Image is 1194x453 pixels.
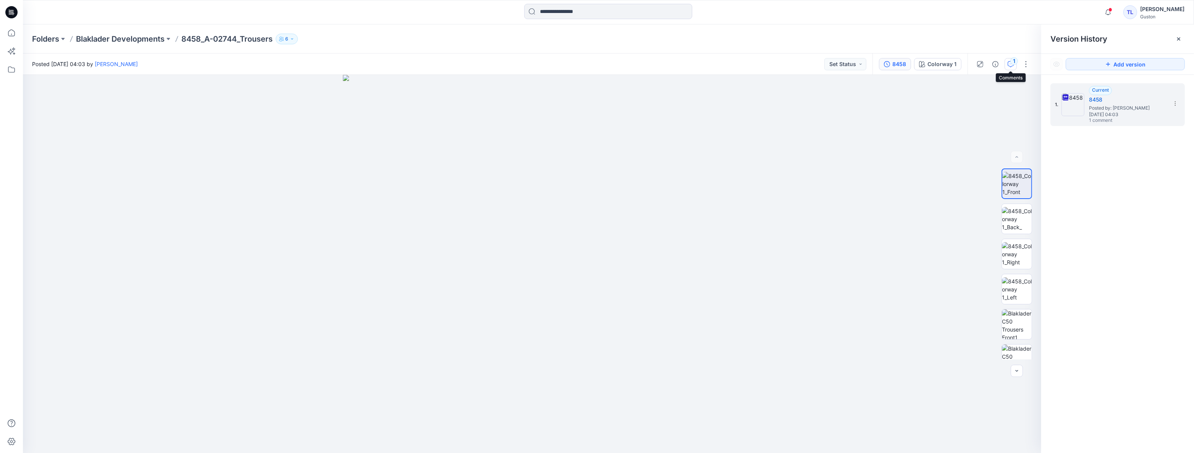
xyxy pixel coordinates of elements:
[892,60,906,68] div: 8458
[1089,104,1165,112] span: Posted by: Kavindu Ramanayake
[1062,93,1084,116] img: 8458
[1002,277,1032,301] img: 8458_Colorway 1_Left
[1050,58,1063,70] button: Show Hidden Versions
[95,61,138,67] a: [PERSON_NAME]
[1089,112,1165,117] span: [DATE] 04:03
[879,58,911,70] button: 8458
[1123,5,1137,19] div: TL
[989,58,1002,70] button: Details
[1002,345,1032,374] img: Blaklader C50 Trousers Back1
[1140,14,1184,19] div: Guston
[1055,101,1058,108] span: 1.
[1050,34,1107,44] span: Version History
[1066,58,1185,70] button: Add version
[1089,95,1165,104] h5: 8458
[1176,36,1182,42] button: Close
[914,58,961,70] button: Colorway 1
[276,34,298,44] button: 6
[1002,207,1032,231] img: 8458_Colorway 1_Back_
[1140,5,1184,14] div: [PERSON_NAME]
[1010,57,1018,65] div: 1
[1002,309,1032,339] img: Blaklader C50 Trousers Front1
[1089,118,1142,124] span: 1 comment
[1002,172,1031,196] img: 8458_Colorway 1_Front
[1092,87,1109,93] span: Current
[76,34,165,44] a: Blaklader Developments
[285,35,288,43] p: 6
[32,60,138,68] span: Posted [DATE] 04:03 by
[927,60,956,68] div: Colorway 1
[1002,242,1032,266] img: 8458_Colorway 1_Right
[1005,58,1017,70] button: 1
[32,34,59,44] a: Folders
[343,75,721,453] img: eyJhbGciOiJIUzI1NiIsImtpZCI6IjAiLCJzbHQiOiJzZXMiLCJ0eXAiOiJKV1QifQ.eyJkYXRhIjp7InR5cGUiOiJzdG9yYW...
[181,34,273,44] p: 8458_A-02744_Trousers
